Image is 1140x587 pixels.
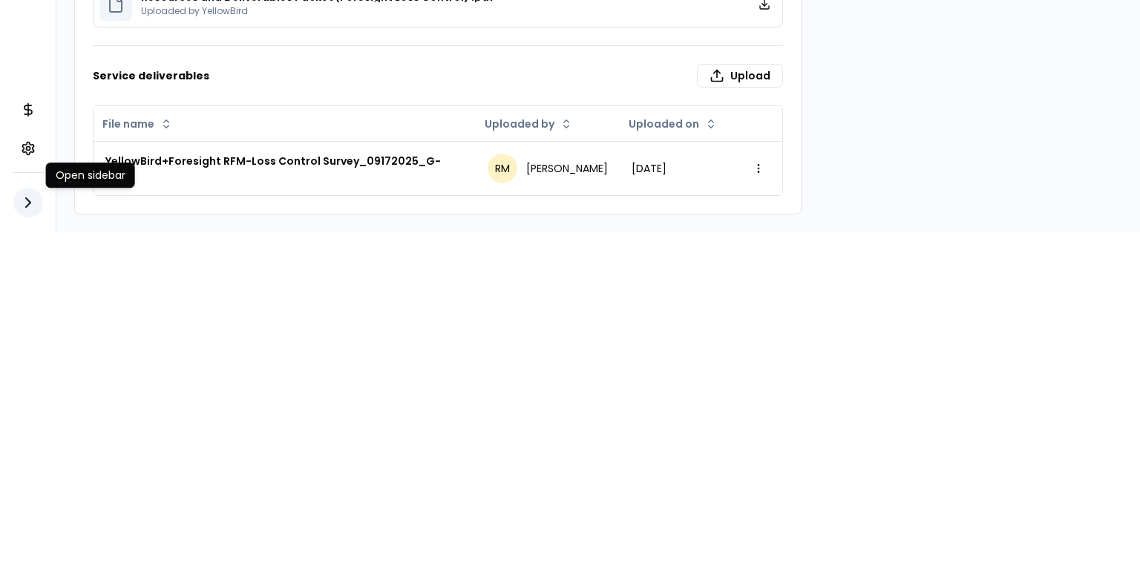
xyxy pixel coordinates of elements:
[102,117,154,131] span: File name
[96,112,178,136] button: File name
[488,154,517,183] span: RM
[93,64,783,88] h3: Service deliverables
[623,112,723,136] button: Uploaded on
[629,117,699,131] span: Uploaded on
[141,5,494,17] p: Uploaded by YellowBird
[479,112,578,136] button: Uploaded by
[485,117,554,131] span: Uploaded by
[697,64,783,88] label: Upload
[632,161,723,176] div: [DATE]
[526,161,608,176] span: [PERSON_NAME]
[105,154,464,183] div: YellowBird+Foresight RFM-Loss Control Survey_09172025_G-F.pdf
[56,168,125,183] p: Open sidebar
